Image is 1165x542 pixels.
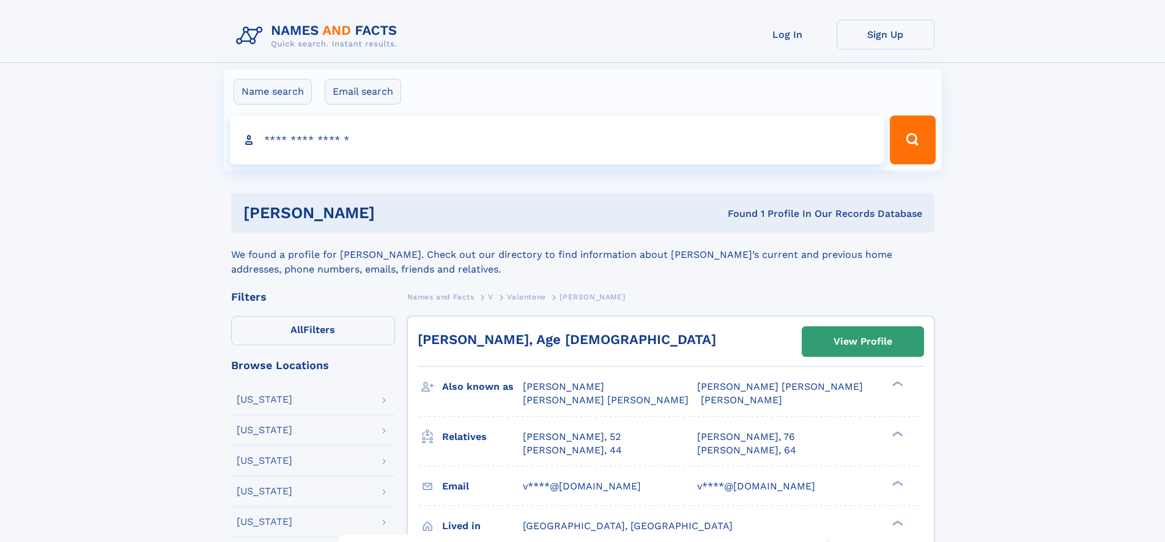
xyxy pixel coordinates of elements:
[551,207,922,221] div: Found 1 Profile In Our Records Database
[523,520,733,532] span: [GEOGRAPHIC_DATA], [GEOGRAPHIC_DATA]
[802,327,923,356] a: View Profile
[442,427,523,447] h3: Relatives
[237,425,292,435] div: [US_STATE]
[889,430,904,438] div: ❯
[697,430,795,444] a: [PERSON_NAME], 76
[237,486,292,496] div: [US_STATE]
[889,380,904,388] div: ❯
[697,381,863,392] span: [PERSON_NAME] [PERSON_NAME]
[889,479,904,487] div: ❯
[488,293,494,301] span: V
[697,444,796,457] a: [PERSON_NAME], 64
[230,115,885,164] input: search input
[418,332,716,347] a: [PERSON_NAME], Age [DEMOGRAPHIC_DATA]
[488,289,494,304] a: V
[231,291,395,302] div: Filters
[834,328,892,356] div: View Profile
[442,376,523,397] h3: Also known as
[523,394,689,406] span: [PERSON_NAME] [PERSON_NAME]
[234,79,312,104] label: Name search
[890,115,935,164] button: Search Button
[442,476,523,497] h3: Email
[231,316,395,345] label: Filters
[231,20,407,53] img: Logo Names and Facts
[523,381,604,392] span: [PERSON_NAME]
[243,205,552,221] h1: [PERSON_NAME]
[889,519,904,527] div: ❯
[701,394,782,406] span: [PERSON_NAME]
[231,233,934,277] div: We found a profile for [PERSON_NAME]. Check out our directory to find information about [PERSON_N...
[325,79,401,104] label: Email search
[237,456,292,466] div: [US_STATE]
[237,395,292,405] div: [US_STATE]
[237,517,292,527] div: [US_STATE]
[739,20,837,49] a: Log In
[231,360,395,371] div: Browse Locations
[507,293,546,301] span: Valentene
[407,289,475,304] a: Names and Facts
[290,324,303,335] span: All
[560,293,625,301] span: [PERSON_NAME]
[523,444,622,457] a: [PERSON_NAME], 44
[523,430,621,444] a: [PERSON_NAME], 52
[442,516,523,537] h3: Lived in
[507,289,546,304] a: Valentene
[837,20,934,49] a: Sign Up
